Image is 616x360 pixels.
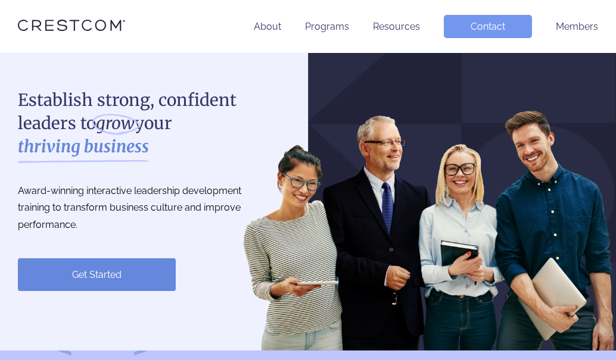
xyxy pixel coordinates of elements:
h1: Establish strong, confident leaders to your [18,89,268,159]
a: Contact [444,15,532,38]
a: About [254,21,281,32]
p: Award-winning interactive leadership development training to transform business culture and impro... [18,183,268,234]
i: grow [96,112,135,135]
a: Members [556,21,598,32]
a: Resources [373,21,420,32]
a: Get Started [18,258,176,291]
strong: thriving business [18,135,149,158]
a: Programs [305,21,349,32]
